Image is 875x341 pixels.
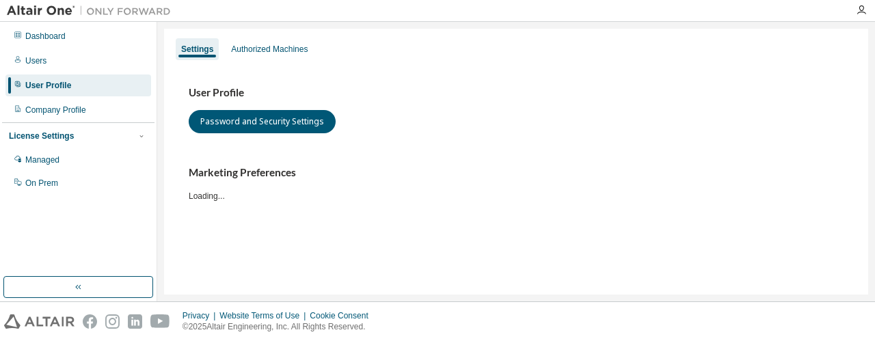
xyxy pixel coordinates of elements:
img: linkedin.svg [128,314,142,329]
img: youtube.svg [150,314,170,329]
div: Settings [181,44,213,55]
img: instagram.svg [105,314,120,329]
div: Cookie Consent [310,310,376,321]
div: Users [25,55,46,66]
img: Altair One [7,4,178,18]
div: Managed [25,154,59,165]
div: Website Terms of Use [219,310,310,321]
div: Privacy [183,310,219,321]
h3: User Profile [189,86,844,100]
div: User Profile [25,80,71,91]
p: © 2025 Altair Engineering, Inc. All Rights Reserved. [183,321,377,333]
div: Authorized Machines [231,44,308,55]
div: On Prem [25,178,58,189]
img: facebook.svg [83,314,97,329]
div: Loading... [189,166,844,201]
button: Password and Security Settings [189,110,336,133]
div: Company Profile [25,105,86,115]
div: Dashboard [25,31,66,42]
img: altair_logo.svg [4,314,75,329]
h3: Marketing Preferences [189,166,844,180]
div: License Settings [9,131,74,141]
